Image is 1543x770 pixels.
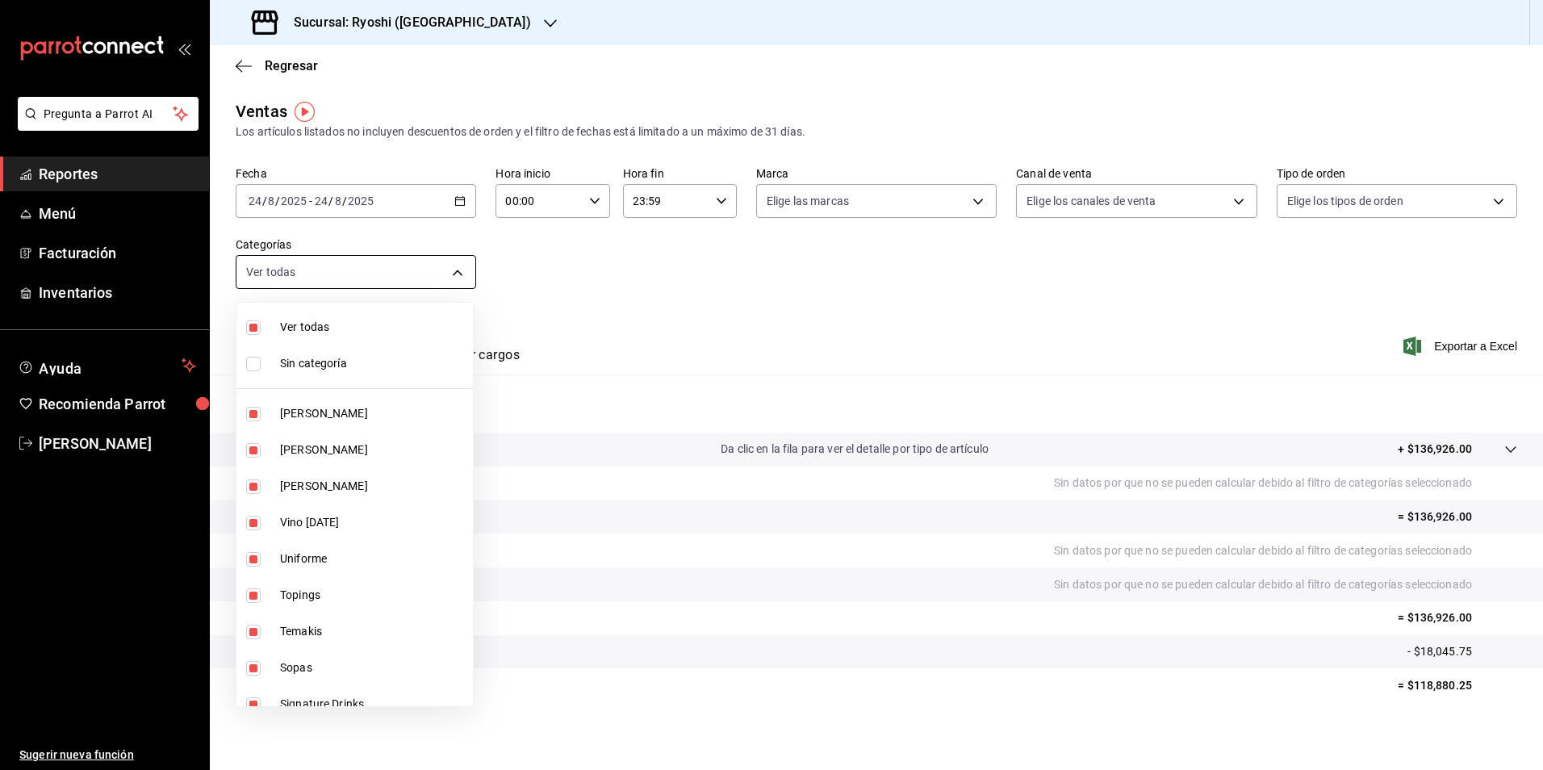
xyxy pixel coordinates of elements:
[280,355,466,372] span: Sin categoría
[280,587,466,604] span: Topings
[280,659,466,676] span: Sopas
[295,102,315,122] img: Tooltip marker
[280,319,466,336] span: Ver todas
[280,478,466,495] span: [PERSON_NAME]
[280,623,466,640] span: Temakis
[280,550,466,567] span: Uniforme
[280,514,466,531] span: Vino [DATE]
[280,405,466,422] span: [PERSON_NAME]
[280,696,466,713] span: Signature Drinks
[280,441,466,458] span: [PERSON_NAME]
